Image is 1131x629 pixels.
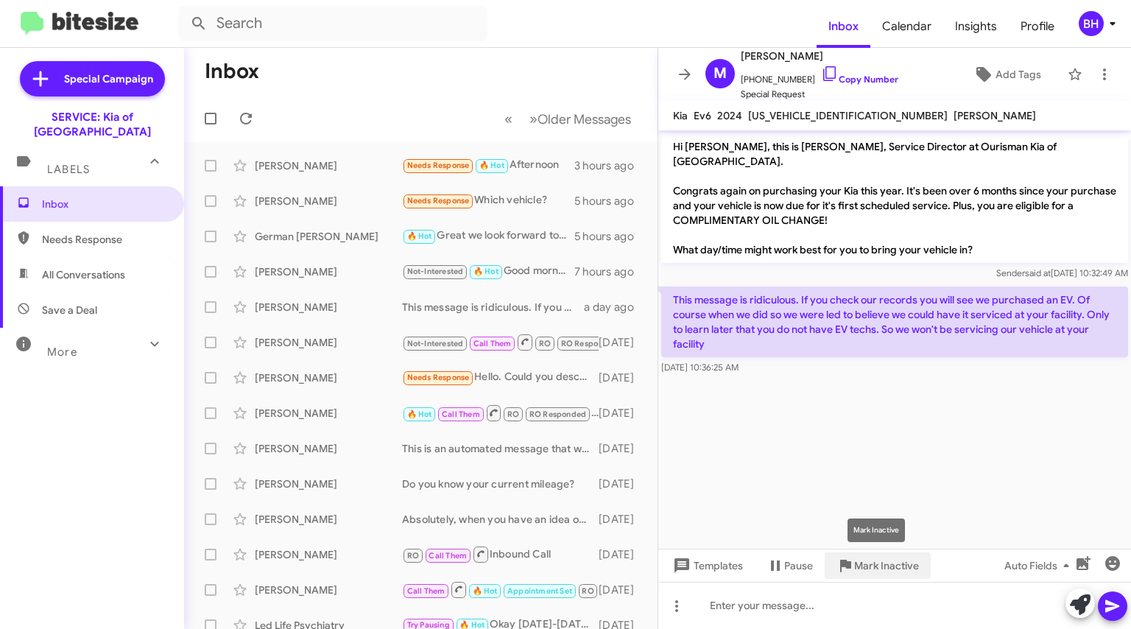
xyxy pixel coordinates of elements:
[42,197,167,211] span: Inbox
[402,441,599,456] div: This is an automated message that was sent. I do apologize about that! We will look forward to sc...
[599,406,646,421] div: [DATE]
[42,303,97,317] span: Save a Deal
[402,192,574,209] div: Which vehicle?
[205,60,259,83] h1: Inbox
[817,5,870,48] a: Inbox
[47,345,77,359] span: More
[20,61,165,96] a: Special Campaign
[255,335,402,350] div: [PERSON_NAME]
[529,410,586,419] span: RO Responded
[599,335,646,350] div: [DATE]
[717,109,742,122] span: 2024
[848,519,905,542] div: Mark Inactive
[402,404,599,422] div: Inbound Call
[539,339,551,348] span: RO
[473,586,498,596] span: 🔥 Hot
[407,196,470,205] span: Needs Response
[821,74,898,85] a: Copy Number
[473,267,498,276] span: 🔥 Hot
[870,5,943,48] a: Calendar
[402,333,599,351] div: Is this a loaner or rental?
[255,406,402,421] div: [PERSON_NAME]
[993,552,1087,579] button: Auto Fields
[255,441,402,456] div: [PERSON_NAME]
[407,586,445,596] span: Call Them
[407,161,470,170] span: Needs Response
[943,5,1009,48] a: Insights
[996,267,1128,278] span: Sender [DATE] 10:32:49 AM
[574,158,646,173] div: 3 hours ago
[407,410,432,419] span: 🔥 Hot
[47,163,90,176] span: Labels
[694,109,711,122] span: Ev6
[402,300,584,314] div: This message is ridiculous. If you check our records you will see we purchased an EV. Of course w...
[496,104,640,134] nav: Page navigation example
[599,547,646,562] div: [DATE]
[429,551,467,561] span: Call Them
[521,104,640,134] button: Next
[854,552,919,579] span: Mark Inactive
[255,229,402,244] div: German [PERSON_NAME]
[255,547,402,562] div: [PERSON_NAME]
[661,287,1128,357] p: This message is ridiculous. If you check our records you will see we purchased an EV. Of course w...
[255,300,402,314] div: [PERSON_NAME]
[402,477,599,491] div: Do you know your current mileage?
[996,61,1041,88] span: Add Tags
[1079,11,1104,36] div: BH
[473,339,512,348] span: Call Them
[407,339,464,348] span: Not-Interested
[574,264,646,279] div: 7 hours ago
[599,477,646,491] div: [DATE]
[402,580,599,599] div: Inbound Call
[741,87,898,102] span: Special Request
[670,552,743,579] span: Templates
[255,158,402,173] div: [PERSON_NAME]
[741,47,898,65] span: [PERSON_NAME]
[42,267,125,282] span: All Conversations
[255,512,402,527] div: [PERSON_NAME]
[658,552,755,579] button: Templates
[582,586,593,596] span: RO
[755,552,825,579] button: Pause
[507,410,519,419] span: RO
[64,71,153,86] span: Special Campaign
[407,551,419,561] span: RO
[574,194,646,208] div: 5 hours ago
[584,300,646,314] div: a day ago
[255,264,402,279] div: [PERSON_NAME]
[442,410,480,419] span: Call Them
[407,373,470,382] span: Needs Response
[599,583,646,597] div: [DATE]
[574,229,646,244] div: 5 hours ago
[402,263,574,280] div: Good morning! I apologize for the delayed response. Were you able to get in for service or do you...
[784,552,813,579] span: Pause
[504,110,512,128] span: «
[1025,267,1051,278] span: said at
[479,161,504,170] span: 🔥 Hot
[661,133,1128,263] p: Hi [PERSON_NAME], this is [PERSON_NAME], Service Director at Ourisman Kia of [GEOGRAPHIC_DATA]. C...
[178,6,487,41] input: Search
[661,362,739,373] span: [DATE] 10:36:25 AM
[402,545,599,563] div: Inbound Call
[507,586,572,596] span: Appointment Set
[407,231,432,241] span: 🔥 Hot
[748,109,948,122] span: [US_VEHICLE_IDENTIFICATION_NUMBER]
[255,194,402,208] div: [PERSON_NAME]
[599,512,646,527] div: [DATE]
[402,157,574,174] div: Afternoon
[255,477,402,491] div: [PERSON_NAME]
[538,111,631,127] span: Older Messages
[402,228,574,245] div: Great we look forward to seeing you at 1pm [DATE]. Have a great day :)
[255,370,402,385] div: [PERSON_NAME]
[407,267,464,276] span: Not-Interested
[1066,11,1115,36] button: BH
[673,109,688,122] span: Kia
[714,62,727,85] span: M
[1009,5,1066,48] a: Profile
[529,110,538,128] span: »
[402,369,599,386] div: Hello. Could you describe what service I am due for?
